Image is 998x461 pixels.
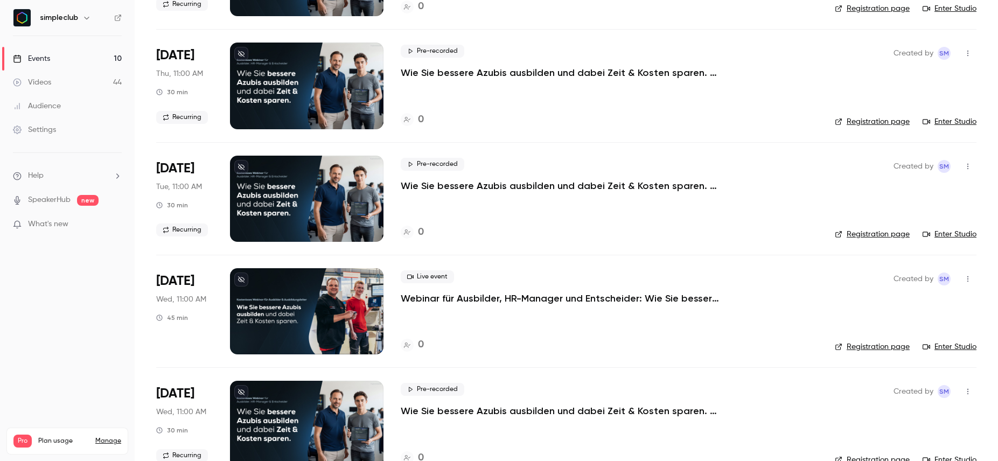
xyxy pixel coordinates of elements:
div: Videos [13,77,51,88]
a: Wie Sie bessere Azubis ausbilden und dabei Zeit & Kosten sparen. (Mittwoch, 11:00 Uhr) [401,404,724,417]
span: Tue, 11:00 AM [156,181,202,192]
span: Live event [401,270,454,283]
span: Created by [894,273,933,285]
img: simpleclub [13,9,31,26]
h6: simpleclub [40,12,78,23]
a: 0 [401,338,424,352]
h4: 0 [418,225,424,240]
a: Enter Studio [923,116,976,127]
span: Thu, 11:00 AM [156,68,203,79]
span: [DATE] [156,160,194,177]
a: 0 [401,225,424,240]
a: Registration page [835,3,910,14]
div: Aug 28 Thu, 11:00 AM (Europe/Berlin) [156,43,213,129]
span: sM [939,160,949,173]
span: What's new [28,219,68,230]
a: Registration page [835,229,910,240]
div: 30 min [156,201,188,209]
div: Sep 3 Wed, 11:00 AM (Europe/Paris) [156,268,213,354]
div: Sep 2 Tue, 11:00 AM (Europe/Berlin) [156,156,213,242]
span: Pre-recorded [401,158,464,171]
a: Registration page [835,116,910,127]
span: Created by [894,160,933,173]
a: Manage [95,437,121,445]
h4: 0 [418,338,424,352]
div: Settings [13,124,56,135]
span: Wed, 11:00 AM [156,407,206,417]
li: help-dropdown-opener [13,170,122,181]
span: Recurring [156,111,208,124]
span: [DATE] [156,47,194,64]
a: SpeakerHub [28,194,71,206]
div: 45 min [156,313,188,322]
span: Pre-recorded [401,45,464,58]
span: Created by [894,385,933,398]
span: Recurring [156,223,208,236]
span: new [77,195,99,206]
span: simpleclub Marketing [938,385,951,398]
span: sM [939,47,949,60]
span: simpleclub Marketing [938,273,951,285]
a: Enter Studio [923,229,976,240]
span: [DATE] [156,273,194,290]
span: [DATE] [156,385,194,402]
span: simpleclub Marketing [938,160,951,173]
iframe: Noticeable Trigger [109,220,122,229]
a: Wie Sie bessere Azubis ausbilden und dabei Zeit & Kosten sparen. (Dienstag, 11:00 Uhr) [401,179,724,192]
a: Enter Studio [923,3,976,14]
span: Created by [894,47,933,60]
span: Pro [13,435,32,448]
a: Wie Sie bessere Azubis ausbilden und dabei Zeit & Kosten sparen. (Donnerstag, 11:00 Uhr) [401,66,724,79]
span: sM [939,273,949,285]
span: simpleclub Marketing [938,47,951,60]
div: 30 min [156,426,188,435]
div: 30 min [156,88,188,96]
a: Enter Studio [923,341,976,352]
a: Registration page [835,341,910,352]
span: Wed, 11:00 AM [156,294,206,305]
div: Events [13,53,50,64]
span: Help [28,170,44,181]
div: Audience [13,101,61,111]
span: Pre-recorded [401,383,464,396]
span: sM [939,385,949,398]
a: Webinar für Ausbilder, HR-Manager und Entscheider: Wie Sie bessere Azubis ausbilden und dabei Zei... [401,292,724,305]
a: 0 [401,113,424,127]
h4: 0 [418,113,424,127]
span: Plan usage [38,437,89,445]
